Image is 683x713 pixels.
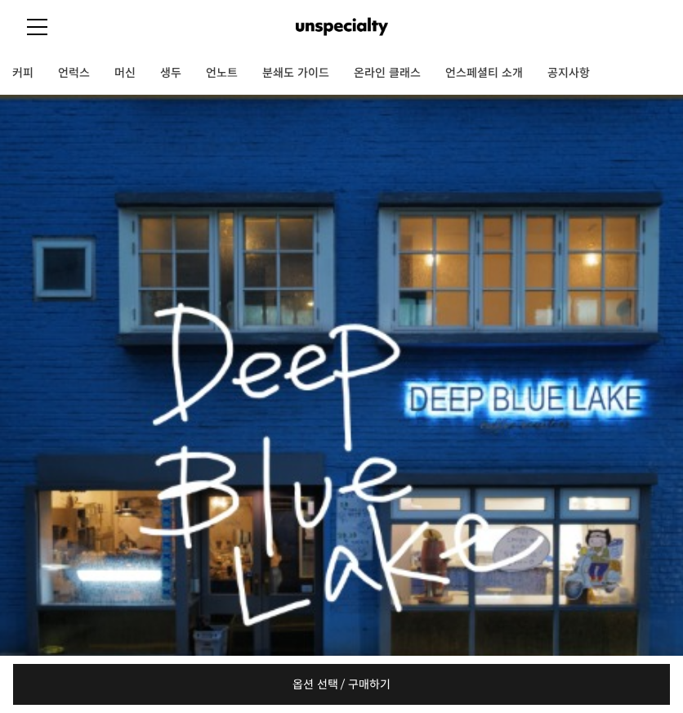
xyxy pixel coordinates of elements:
[148,53,194,94] a: 생두
[296,15,387,39] img: 언스페셜티 몰
[433,53,535,94] a: 언스페셜티 소개
[292,664,391,705] span: 옵션 선택 / 구매하기
[535,53,602,94] a: 공지사항
[13,664,670,705] a: 옵션 선택 / 구매하기
[194,53,250,94] a: 언노트
[102,53,148,94] a: 머신
[250,53,341,94] a: 분쇄도 가이드
[341,53,433,94] a: 온라인 클래스
[46,53,102,94] a: 언럭스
